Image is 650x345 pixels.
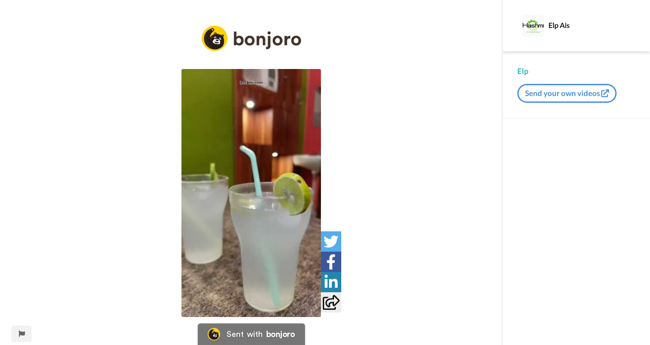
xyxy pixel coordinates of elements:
[517,84,617,103] button: Send your own videos
[198,323,305,345] a: Bonjoro LogoSent withbonjoro
[266,330,295,338] div: bonjoro
[227,330,263,338] div: Sent with
[181,69,321,317] img: 4ff69512-dbc3-4d9f-b25c-37b1c333a9e6_thumbnail_source_1709883012.jpg
[208,328,220,340] img: Bonjoro Logo
[522,15,544,37] img: Profile Image
[548,21,635,29] div: Elp Ais
[517,66,636,77] div: Elp
[202,26,301,51] img: logo_full.png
